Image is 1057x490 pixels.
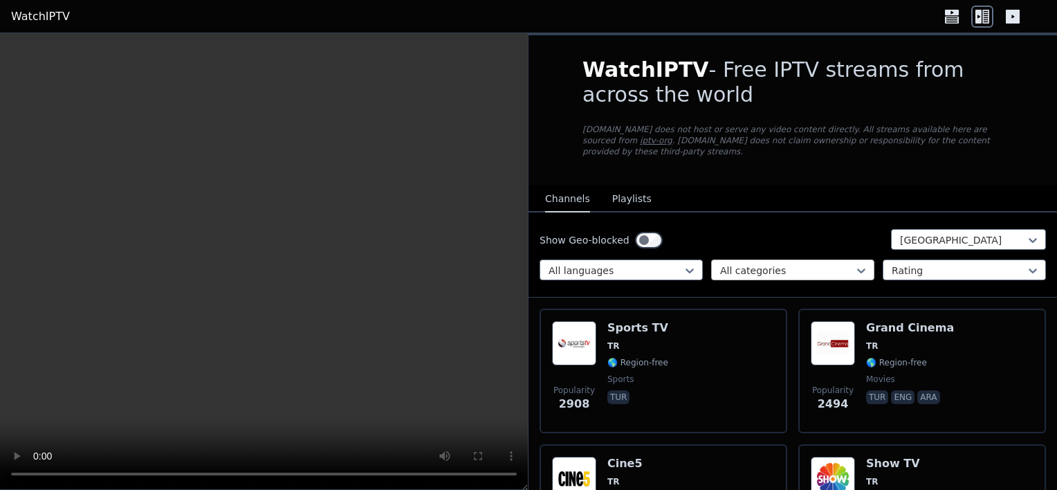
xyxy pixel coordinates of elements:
[866,321,954,335] h6: Grand Cinema
[607,341,619,352] span: TR
[553,385,595,396] span: Popularity
[818,396,849,412] span: 2494
[891,390,914,404] p: eng
[582,57,709,82] span: WatchIPTV
[866,357,927,368] span: 🌎 Region-free
[607,457,668,471] h6: Cine5
[11,8,70,25] a: WatchIPTV
[866,390,888,404] p: tur
[552,321,596,365] img: Sports TV
[866,457,927,471] h6: Show TV
[812,385,854,396] span: Popularity
[866,341,878,352] span: TR
[607,357,668,368] span: 🌎 Region-free
[607,321,668,335] h6: Sports TV
[866,374,895,385] span: movies
[607,374,634,385] span: sports
[582,57,1003,107] h1: - Free IPTV streams from across the world
[640,136,672,145] a: iptv-org
[545,186,590,212] button: Channels
[559,396,590,412] span: 2908
[612,186,652,212] button: Playlists
[917,390,939,404] p: ara
[811,321,855,365] img: Grand Cinema
[607,390,629,404] p: tur
[540,233,629,247] label: Show Geo-blocked
[607,476,619,487] span: TR
[582,124,1003,157] p: [DOMAIN_NAME] does not host or serve any video content directly. All streams available here are s...
[866,476,878,487] span: TR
